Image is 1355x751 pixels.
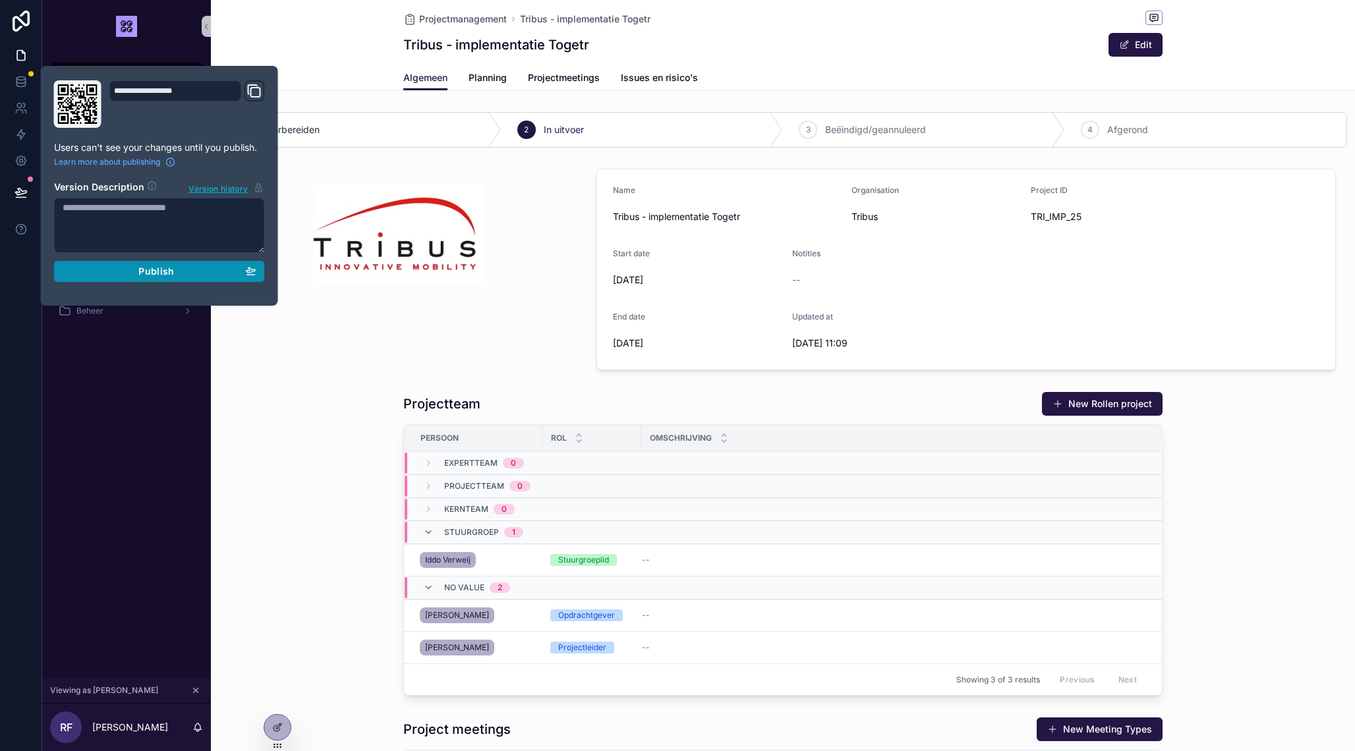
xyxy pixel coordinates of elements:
[621,66,698,92] a: Issues en risico's
[520,13,650,26] a: Tribus - implementatie Togetr
[109,80,265,128] div: Domain and Custom Link
[558,609,615,621] div: Opdrachtgever
[1031,210,1259,223] span: TRI_IMP_25
[550,642,633,654] a: Projectleider
[92,721,168,734] p: [PERSON_NAME]
[425,610,489,621] span: [PERSON_NAME]
[116,16,137,37] img: App logo
[1087,125,1093,135] span: 4
[1042,392,1163,416] button: New Rollen project
[650,433,712,443] span: Omschrijving
[792,248,821,258] span: Notities
[613,312,645,321] span: End date
[425,555,471,565] span: Iddo Verweij
[403,66,447,91] a: Algemeen
[403,720,511,738] h1: Project meetings
[420,607,494,623] a: [PERSON_NAME]
[403,395,480,413] h1: Projectteam
[621,71,698,84] span: Issues en risico's
[512,527,515,538] div: 1
[314,184,486,282] img: att8CEJDoAxjt8Iaf30090-Logo-Tribus.jpg
[444,527,499,538] span: Stuurgroep
[613,210,842,223] span: Tribus - implementatie Togetr
[469,66,507,92] a: Planning
[792,273,800,287] span: --
[444,481,504,491] span: Projectteam
[851,185,899,195] span: Organisation
[613,185,635,195] span: Name
[54,157,160,167] span: Learn more about publishing
[792,312,833,321] span: Updated at
[469,71,507,84] span: Planning
[642,555,650,565] span: --
[1109,33,1163,57] button: Edit
[550,609,633,621] a: Opdrachtgever
[420,640,494,655] a: [PERSON_NAME]
[613,248,650,258] span: Start date
[550,554,633,566] a: Stuurgroeplid
[528,66,600,92] a: Projectmeetings
[188,181,264,195] button: Version history
[425,642,489,653] span: [PERSON_NAME]
[1031,185,1068,195] span: Project ID
[544,123,584,136] span: In uitvoer
[50,299,203,323] a: Beheer
[613,337,782,350] span: [DATE]
[511,458,516,468] div: 0
[403,71,447,84] span: Algemeen
[50,685,158,696] span: Viewing as [PERSON_NAME]
[524,125,529,135] span: 2
[1037,717,1163,741] button: New Meeting Types
[956,675,1040,685] span: Showing 3 of 3 results
[444,504,488,515] span: Kernteam
[792,337,961,350] span: [DATE] 11:09
[851,210,1020,223] span: Tribus
[502,504,507,515] div: 0
[642,555,1145,565] a: --
[54,261,265,282] button: Publish
[262,123,320,136] span: Voorbereiden
[498,582,502,593] div: 2
[642,610,650,621] span: --
[54,157,176,167] a: Learn more about publishing
[806,125,811,135] span: 3
[188,181,248,194] span: Version history
[558,642,606,654] div: Projectleider
[825,123,926,136] span: Beëindigd/geannuleerd
[642,642,650,653] span: --
[419,13,507,26] span: Projectmanagement
[420,552,476,568] a: Iddo Verweij
[60,719,72,735] span: RF
[444,458,498,468] span: Expertteam
[642,642,1145,653] a: --
[642,610,1145,621] a: --
[517,481,523,491] div: 0
[613,273,782,287] span: [DATE]
[420,637,534,658] a: [PERSON_NAME]
[528,71,600,84] span: Projectmeetings
[420,605,534,626] a: [PERSON_NAME]
[444,582,484,593] span: No value
[1107,123,1148,136] span: Afgerond
[558,554,609,566] div: Stuurgroeplid
[403,13,507,26] a: Projectmanagement
[420,549,534,570] a: Iddo Verweij
[76,306,103,316] span: Beheer
[54,181,144,195] h2: Version Description
[403,36,589,54] h1: Tribus - implementatie Togetr
[50,62,203,86] a: Projectmanagement
[54,141,265,154] p: Users can't see your changes until you publish.
[420,433,459,443] span: Persoon
[551,433,567,443] span: Rol
[42,53,211,340] div: scrollable content
[138,265,174,277] span: Publish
